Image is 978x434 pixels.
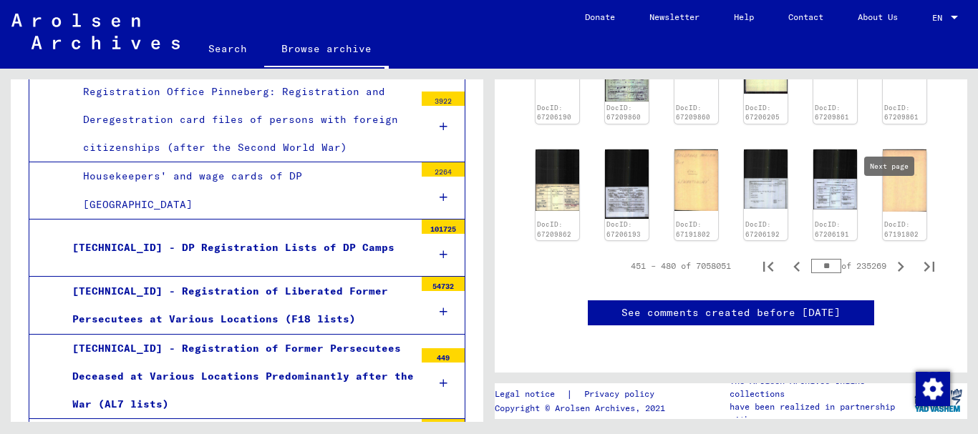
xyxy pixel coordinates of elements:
[745,104,780,122] a: DocID: 67206205
[745,220,780,238] a: DocID: 67206192
[813,149,857,209] img: 001.jpg
[606,104,641,122] a: DocID: 67209860
[422,220,465,234] div: 101725
[495,387,566,402] a: Legal notice
[495,387,672,402] div: |
[674,149,718,211] img: 001.jpg
[811,259,886,272] div: of 235269
[754,252,783,280] button: First page
[730,375,909,400] p: The Arolsen Archives online collections
[62,277,415,333] div: [TECHNICAL_ID] - Registration of Liberated Former Persecutees at Various Locations (F18 lists)
[883,149,926,212] img: 002.jpg
[916,372,950,406] img: Change consent
[264,31,389,69] a: Browse archive
[422,419,465,433] div: 1014
[606,220,641,238] a: DocID: 67206193
[744,149,788,209] img: 001.jpg
[72,78,415,162] div: Registration Office Pinneberg: Registration and Deregestration card files of persons with foreign...
[537,104,571,122] a: DocID: 67206190
[884,220,919,238] a: DocID: 67191802
[536,149,579,212] img: 001.jpg
[886,252,915,280] button: Next page
[605,149,649,219] img: 001.jpg
[676,104,710,122] a: DocID: 67209860
[191,31,264,66] a: Search
[422,92,465,106] div: 3922
[783,252,811,280] button: Previous page
[676,220,710,238] a: DocID: 67191802
[62,234,415,262] div: [TECHNICAL_ID] - DP Registration Lists of DP Camps
[11,14,180,49] img: Arolsen_neg.svg
[621,305,841,320] a: See comments created before [DATE]
[815,220,849,238] a: DocID: 67206191
[573,387,672,402] a: Privacy policy
[495,402,672,415] p: Copyright © Arolsen Archives, 2021
[422,348,465,363] div: 449
[911,383,965,418] img: yv_logo.png
[932,13,948,23] span: EN
[884,104,919,122] a: DocID: 67209861
[730,400,909,426] p: have been realized in partnership with
[915,252,944,280] button: Last page
[72,162,415,218] div: Housekeepers' and wage cards of DP [GEOGRAPHIC_DATA]
[815,104,849,122] a: DocID: 67209861
[537,220,571,238] a: DocID: 67209862
[631,260,731,272] div: 451 – 480 of 7058051
[62,335,415,419] div: [TECHNICAL_ID] - Registration of Former Persecutees Deceased at Various Locations Predominantly a...
[422,277,465,291] div: 54732
[422,162,465,177] div: 2264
